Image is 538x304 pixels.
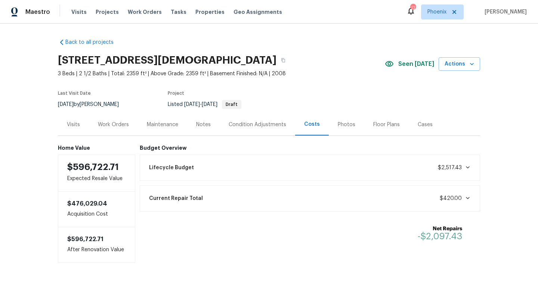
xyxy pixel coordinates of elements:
[67,201,107,207] span: $476,029.04
[71,8,87,16] span: Visits
[223,102,241,107] span: Draft
[418,121,433,128] div: Cases
[195,8,225,16] span: Properties
[184,102,217,107] span: -
[58,100,128,109] div: by [PERSON_NAME]
[338,121,355,128] div: Photos
[439,57,480,71] button: Actions
[58,91,91,95] span: Last Visit Date
[58,155,135,192] div: Expected Resale Value
[67,236,103,242] span: $596,722.71
[196,121,211,128] div: Notes
[58,102,74,107] span: [DATE]
[445,60,474,69] span: Actions
[147,121,178,128] div: Maintenance
[58,39,130,46] a: Back to all projects
[438,165,462,170] span: $2,517.43
[184,102,200,107] span: [DATE]
[128,8,162,16] span: Work Orders
[96,8,119,16] span: Projects
[58,70,385,77] span: 3 Beds | 2 1/2 Baths | Total: 2359 ft² | Above Grade: 2359 ft² | Basement Finished: N/A | 2008
[482,8,527,16] span: [PERSON_NAME]
[168,102,241,107] span: Listed
[418,232,462,241] span: -$2,097.43
[234,8,282,16] span: Geo Assignments
[202,102,217,107] span: [DATE]
[373,121,400,128] div: Floor Plans
[418,225,462,232] b: Net Repairs
[440,196,462,201] span: $420.00
[149,164,194,171] span: Lifecycle Budget
[304,121,320,128] div: Costs
[25,8,50,16] span: Maestro
[168,91,184,95] span: Project
[98,121,129,128] div: Work Orders
[58,145,135,151] h6: Home Value
[67,121,80,128] div: Visits
[171,9,186,15] span: Tasks
[276,54,290,67] button: Copy Address
[58,192,135,227] div: Acquisition Cost
[67,162,119,171] span: $596,722.71
[140,145,480,151] h6: Budget Overview
[427,8,446,16] span: Phoenix
[149,195,203,202] span: Current Repair Total
[398,60,434,68] span: Seen [DATE]
[58,227,135,263] div: After Renovation Value
[410,4,415,12] div: 17
[58,57,276,64] h2: [STREET_ADDRESS][DEMOGRAPHIC_DATA]
[229,121,286,128] div: Condition Adjustments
